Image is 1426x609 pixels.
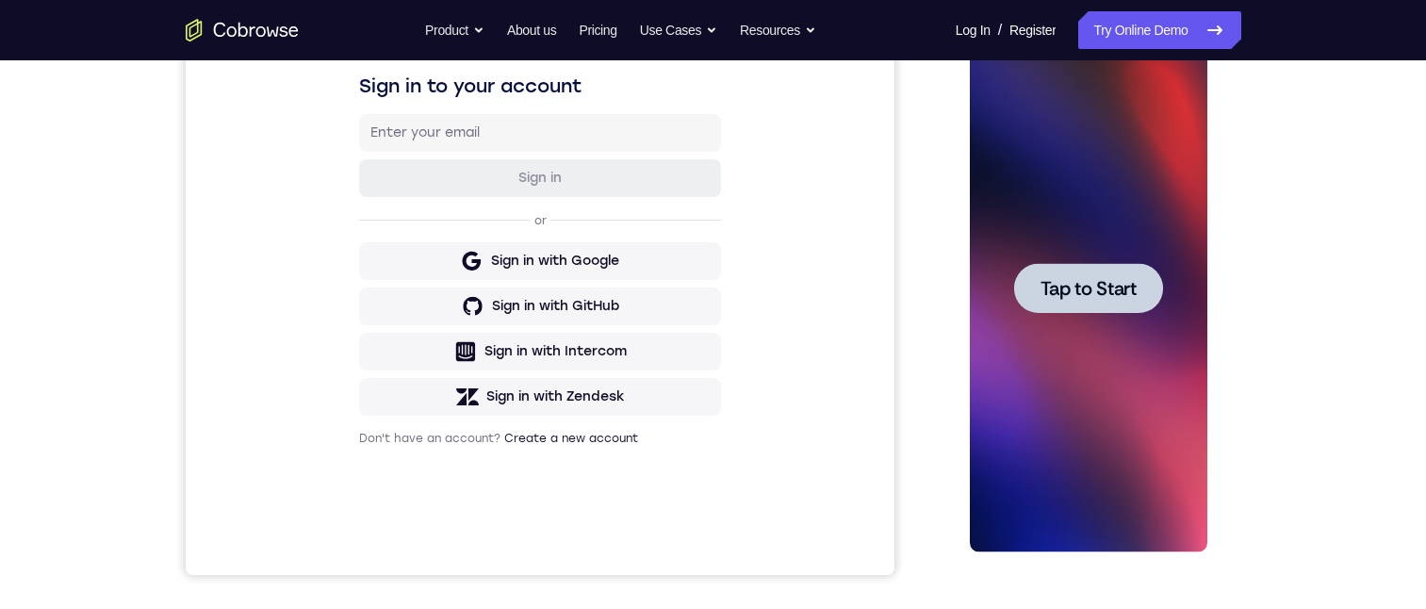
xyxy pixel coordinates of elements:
a: Try Online Demo [1078,11,1240,49]
span: / [998,19,1002,41]
a: Go to the home page [186,19,299,41]
div: Sign in with GitHub [306,354,434,372]
button: Product [425,11,484,49]
button: Use Cases [640,11,717,49]
p: Don't have an account? [173,487,535,502]
button: Resources [740,11,816,49]
a: Log In [956,11,991,49]
button: Tap to Start [58,253,207,303]
span: Tap to Start [85,269,181,288]
a: Pricing [579,11,616,49]
a: Register [1009,11,1056,49]
p: or [345,270,365,285]
button: Sign in with GitHub [173,344,535,382]
a: Create a new account [319,488,452,502]
button: Sign in with Google [173,299,535,337]
div: Sign in with Zendesk [301,444,439,463]
div: Sign in with Google [305,308,434,327]
button: Sign in with Intercom [173,389,535,427]
button: Sign in with Zendesk [173,435,535,472]
div: Sign in with Intercom [299,399,441,418]
a: About us [507,11,556,49]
